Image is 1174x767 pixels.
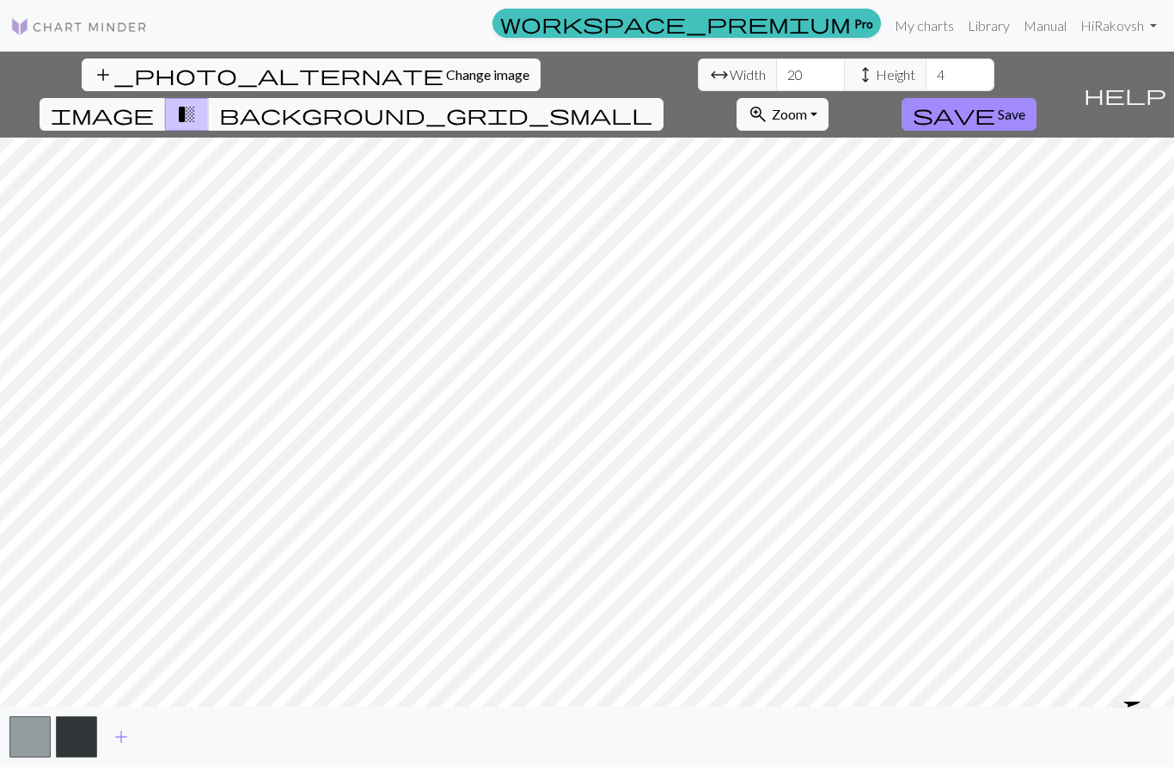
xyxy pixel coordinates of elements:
[737,98,829,131] button: Zoom
[913,102,995,126] span: save
[748,102,768,126] span: zoom_in
[500,11,851,35] span: workspace_premium
[111,725,131,749] span: add
[1017,9,1073,43] a: Manual
[902,98,1036,131] button: Save
[855,63,876,87] span: height
[888,9,961,43] a: My charts
[219,102,652,126] span: background_grid_small
[961,9,1017,43] a: Library
[998,106,1025,122] span: Save
[10,16,148,37] img: Logo
[492,9,881,38] a: Pro
[51,102,154,126] span: image
[1073,9,1164,43] a: HiRakovsh
[1106,702,1164,757] iframe: chat widget
[1084,83,1166,107] span: help
[93,63,443,87] span: add_photo_alternate
[709,63,730,87] span: arrow_range
[876,64,915,85] span: Height
[730,64,766,85] span: Width
[100,721,143,753] button: Add color
[446,66,529,83] span: Change image
[772,106,807,122] span: Zoom
[1076,52,1174,138] button: Help
[176,102,197,126] span: transition_fade
[82,58,541,91] button: Change image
